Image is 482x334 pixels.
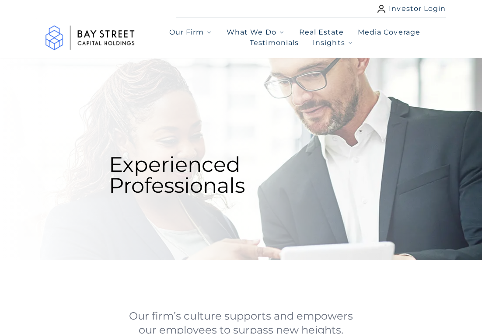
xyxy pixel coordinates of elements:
[358,27,420,38] a: Media Coverage
[109,152,245,198] span: Experienced Professionals
[313,38,353,48] button: Insights
[377,3,446,14] a: Investor Login
[36,18,144,58] a: Go to home page
[377,5,385,13] img: user icon
[227,27,285,38] button: What We Do
[169,27,204,38] span: Our Firm
[313,38,345,48] span: Insights
[299,27,344,38] a: Real Estate
[36,18,144,58] img: Logo
[250,38,299,48] a: Testimonials
[227,27,276,38] span: What We Do
[169,27,213,38] button: Our Firm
